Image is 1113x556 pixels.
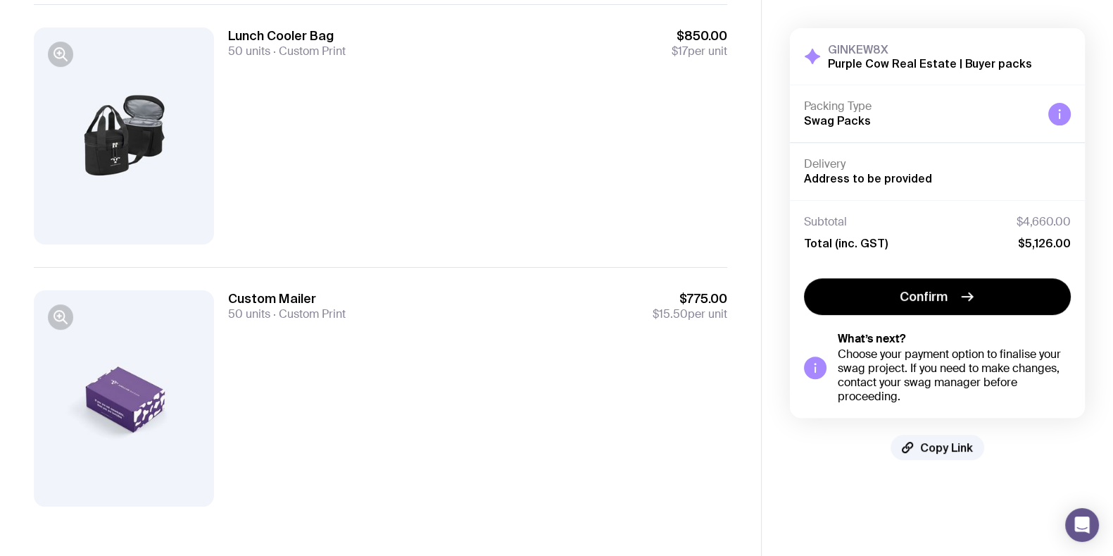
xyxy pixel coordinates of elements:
[838,347,1071,404] div: Choose your payment option to finalise your swag project. If you need to make changes, contact yo...
[672,27,727,44] span: $850.00
[653,307,688,321] span: $15.50
[672,44,688,58] span: $17
[804,99,1037,113] h4: Packing Type
[1018,236,1071,250] span: $5,126.00
[920,440,973,455] span: Copy Link
[653,307,727,321] span: per unit
[672,44,727,58] span: per unit
[228,290,346,307] h3: Custom Mailer
[804,236,888,250] span: Total (inc. GST)
[1065,508,1099,542] div: Open Intercom Messenger
[228,307,270,321] span: 50 units
[828,42,1032,56] h3: GINKEW8X
[1017,215,1071,229] span: $4,660.00
[828,56,1032,70] h2: Purple Cow Real Estate | Buyer packs
[804,157,1071,171] h4: Delivery
[804,278,1071,315] button: Confirm
[891,435,984,460] button: Copy Link
[838,332,1071,346] h5: What’s next?
[270,44,346,58] span: Custom Print
[804,172,932,185] span: Address to be provided
[228,27,346,44] h3: Lunch Cooler Bag
[804,114,871,127] span: Swag Packs
[900,288,948,305] span: Confirm
[228,44,270,58] span: 50 units
[804,215,847,229] span: Subtotal
[653,290,727,307] span: $775.00
[270,307,346,321] span: Custom Print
